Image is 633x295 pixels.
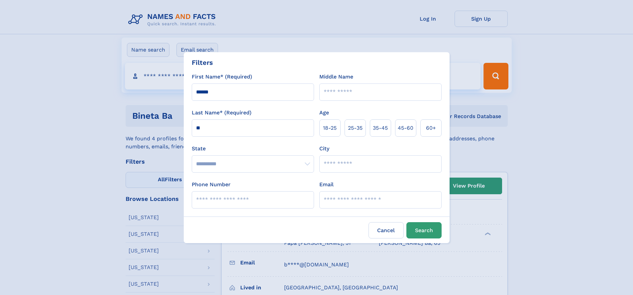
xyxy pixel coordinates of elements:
[319,181,334,189] label: Email
[323,124,337,132] span: 18‑25
[406,222,442,238] button: Search
[369,222,404,238] label: Cancel
[192,109,252,117] label: Last Name* (Required)
[426,124,436,132] span: 60+
[192,145,314,153] label: State
[192,73,252,81] label: First Name* (Required)
[319,145,329,153] label: City
[348,124,363,132] span: 25‑35
[373,124,388,132] span: 35‑45
[319,73,353,81] label: Middle Name
[192,58,213,68] div: Filters
[192,181,231,189] label: Phone Number
[319,109,329,117] label: Age
[398,124,413,132] span: 45‑60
